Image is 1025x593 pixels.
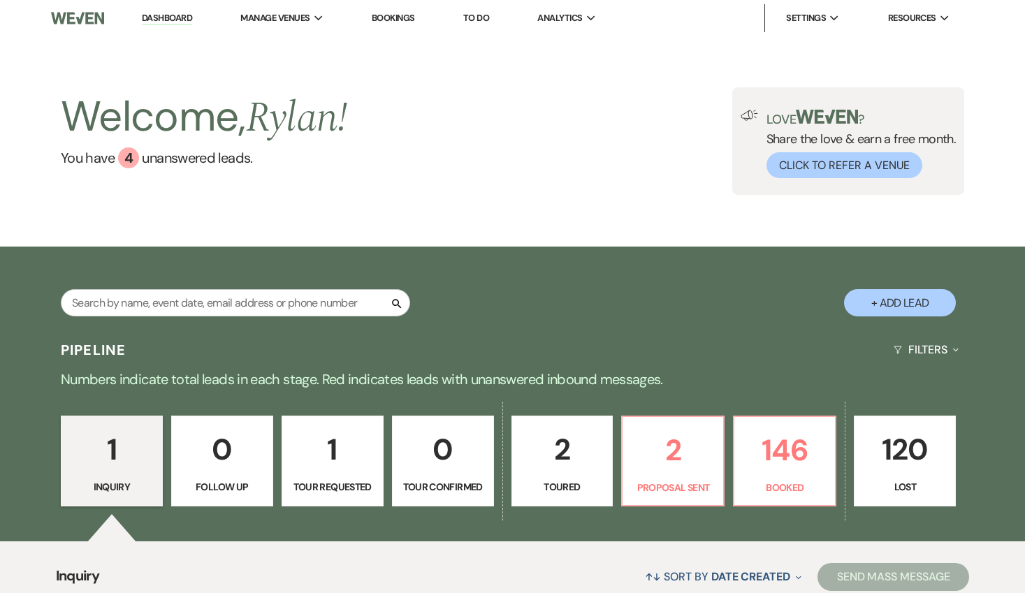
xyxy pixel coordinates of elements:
button: Send Mass Message [817,563,970,591]
a: 146Booked [733,416,836,506]
div: 4 [118,147,139,168]
button: Click to Refer a Venue [766,152,922,178]
span: ↑↓ [645,569,662,584]
p: Numbers indicate total leads in each stage. Red indicates leads with unanswered inbound messages. [10,368,1016,390]
span: Resources [888,11,936,25]
p: Booked [743,480,827,495]
h3: Pipeline [61,340,126,360]
a: 0Tour Confirmed [392,416,494,506]
a: 1Inquiry [61,416,163,506]
span: Rylan ! [246,86,347,150]
a: 2Proposal Sent [621,416,725,506]
input: Search by name, event date, email address or phone number [61,289,410,316]
a: 120Lost [854,416,956,506]
a: You have 4 unanswered leads. [61,147,347,168]
p: 146 [743,427,827,474]
span: Date Created [711,569,790,584]
p: Toured [521,479,604,495]
p: 120 [863,426,947,473]
p: Tour Requested [291,479,375,495]
p: Inquiry [70,479,154,495]
p: 1 [70,426,154,473]
p: 2 [521,426,604,473]
p: Follow Up [180,479,264,495]
p: 0 [180,426,264,473]
img: weven-logo-green.svg [796,110,858,124]
a: 1Tour Requested [282,416,384,506]
img: Weven Logo [51,3,103,33]
p: Tour Confirmed [401,479,485,495]
h2: Welcome, [61,87,347,147]
p: Lost [863,479,947,495]
p: Proposal Sent [631,480,715,495]
p: 2 [631,427,715,474]
a: Dashboard [142,12,192,25]
a: To Do [463,12,489,24]
button: Filters [888,331,964,368]
p: Love ? [766,110,957,126]
a: Bookings [372,12,415,24]
span: Analytics [537,11,582,25]
span: Settings [786,11,826,25]
p: 1 [291,426,375,473]
a: 2Toured [511,416,613,506]
button: + Add Lead [844,289,956,316]
a: 0Follow Up [171,416,273,506]
span: Manage Venues [240,11,310,25]
div: Share the love & earn a free month. [758,110,957,178]
p: 0 [401,426,485,473]
img: loud-speaker-illustration.svg [741,110,758,121]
